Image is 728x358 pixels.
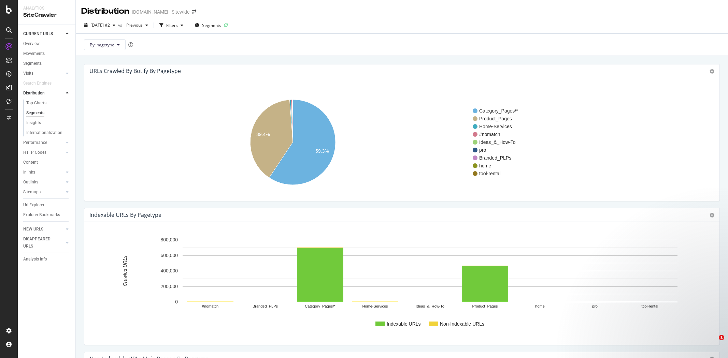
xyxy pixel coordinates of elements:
text: Home-Services [362,304,388,309]
div: SiteCrawler [23,11,70,19]
div: HTTP Codes [23,149,46,156]
i: Options [710,69,714,74]
iframe: Intercom live chat [705,335,721,351]
div: Inlinks [23,169,35,176]
a: HTTP Codes [23,149,64,156]
a: NEW URLS [23,226,64,233]
div: Segments [23,60,42,67]
text: Category_Pages/* [305,304,336,309]
span: 1 [719,335,724,340]
text: #nomatch [202,304,218,309]
a: Inlinks [23,169,64,176]
div: Filters [166,23,178,28]
div: Insights [26,119,41,126]
text: pro [479,147,486,153]
a: Segments [23,60,71,67]
text: Branded_PLPs [253,304,278,309]
span: vs [118,22,124,28]
button: Filters [157,20,186,31]
a: Internationalization [26,129,71,136]
button: [DATE] #2 [81,20,118,31]
text: Indexable URLs [387,321,421,327]
div: CURRENT URLS [23,30,53,38]
svg: A chart. [90,233,708,339]
text: Home-Services [479,124,512,129]
div: NEW URLS [23,226,43,233]
text: 0 [175,299,178,305]
text: Product_Pages [472,304,498,309]
span: By: pagetype [90,42,114,48]
a: Sitemaps [23,189,64,196]
text: home [535,304,545,309]
div: Performance [23,139,47,146]
div: Analysis Info [23,256,47,263]
i: Options [710,213,714,218]
a: Movements [23,50,71,57]
text: 200,000 [160,284,178,289]
text: Product_Pages [479,116,512,121]
div: Url Explorer [23,202,44,209]
a: Analysis Info [23,256,71,263]
text: Non-Indexable URLs [440,321,484,327]
text: pro [592,304,598,309]
text: Ideas_&_How-To [416,304,444,309]
text: Category_Pages/* [479,108,518,114]
div: DISAPPEARED URLS [23,236,58,250]
div: Search Engines [23,80,52,87]
a: Top Charts [26,100,71,107]
a: Content [23,159,71,166]
div: [DOMAIN_NAME] - Sitewide [132,9,189,15]
button: Segments [192,20,224,31]
a: Performance [23,139,64,146]
text: Ideas_&_How-To [479,139,516,145]
span: Segments [202,23,221,28]
button: By: pagetype [84,39,126,50]
div: Outlinks [23,179,38,186]
div: Sitemaps [23,189,41,196]
button: Previous [124,20,151,31]
text: #nomatch [479,132,500,137]
div: Distribution [81,5,129,17]
text: Crawled URLs [122,256,128,286]
a: Explorer Bookmarks [23,211,71,219]
div: Overview [23,40,40,47]
div: Segments [26,109,44,117]
text: tool-rental [479,171,500,176]
div: Analytics [23,5,70,11]
div: Content [23,159,38,166]
div: Distribution [23,90,45,97]
div: Internationalization [26,129,62,136]
text: Branded_PLPs [479,155,511,161]
span: 2025 Aug. 21st #2 [90,22,110,28]
text: 59.3% [315,148,329,154]
text: home [479,163,491,168]
div: Visits [23,70,33,77]
span: Previous [124,22,143,28]
a: Insights [26,119,71,126]
a: Overview [23,40,71,47]
text: 400,000 [160,268,178,274]
svg: A chart. [90,89,708,195]
a: DISAPPEARED URLS [23,236,64,250]
a: Segments [26,109,71,117]
div: arrow-right-arrow-left [192,10,196,14]
text: 39.4% [256,132,270,137]
a: Outlinks [23,179,64,186]
div: Explorer Bookmarks [23,211,60,219]
a: CURRENT URLS [23,30,64,38]
div: Movements [23,50,45,57]
h4: URLs Crawled By Botify By pagetype [89,66,181,76]
a: Search Engines [23,80,58,87]
text: 800,000 [160,237,178,243]
a: Url Explorer [23,202,71,209]
text: 600,000 [160,253,178,258]
div: Top Charts [26,100,46,107]
a: Distribution [23,90,64,97]
a: Visits [23,70,64,77]
h4: Indexable URLs by pagetype [89,210,161,220]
